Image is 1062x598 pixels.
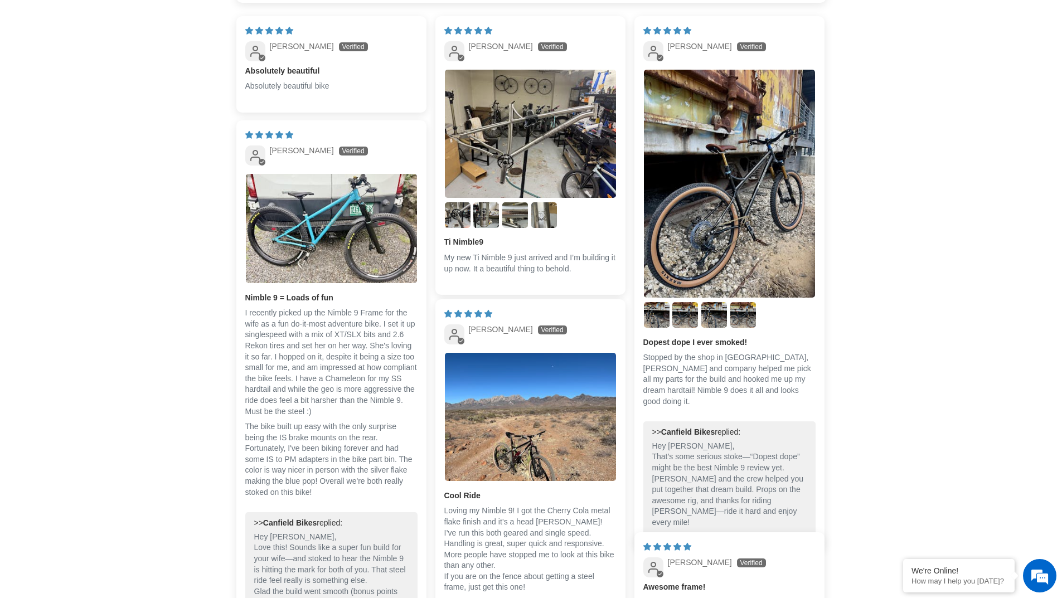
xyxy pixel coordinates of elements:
p: The bike built up easy with the only surprise being the IS brake mounts on the rear. Fortunately,... [245,421,418,498]
span: 5 star review [245,26,293,35]
img: User picture [445,353,616,481]
a: Link to user picture 2 [643,302,670,328]
p: I recently picked up the Nimble 9 Frame for the wife as a fun do-it-most adventure bike. I set it... [245,308,418,417]
span: 5 star review [444,26,492,35]
span: 5 star review [444,309,492,318]
a: Link to user picture 1 [643,69,816,299]
p: Loving my Nimble 9! I got the Cherry Cola metal flake finish and it’s a head [PERSON_NAME]! I’ve ... [444,505,617,593]
img: User picture [730,302,756,328]
a: Link to user picture 1 [245,173,418,284]
b: Nimble 9 = Loads of fun [245,293,418,304]
span: [PERSON_NAME] [469,325,533,334]
span: [PERSON_NAME] [668,558,732,567]
img: User picture [473,202,499,228]
a: Link to user picture 5 [531,202,557,228]
img: User picture [445,70,616,198]
b: Awesome frame! [643,582,816,593]
span: 5 star review [245,130,293,139]
b: Cool Ride [444,490,617,502]
p: Absolutely beautiful bike [245,81,418,92]
span: [PERSON_NAME] [270,146,334,155]
img: User picture [246,174,417,283]
img: User picture [531,202,557,228]
p: Hey [PERSON_NAME], That’s some serious stoke—“Dopest dope” might be the best Nimble 9 review yet.... [652,441,807,528]
p: My new Ti Nimble 9 just arrived and I’m building it up now. It a beautiful thing to behold. [444,252,617,274]
div: Chat with us now [75,62,204,77]
a: Link to user picture 4 [701,302,728,328]
span: [PERSON_NAME] [668,42,732,51]
span: 5 star review [643,542,691,551]
span: [PERSON_NAME] [469,42,533,51]
img: User picture [644,70,815,298]
a: Link to user picture 3 [672,302,699,328]
b: Canfield Bikes [263,518,317,527]
b: Ti Nimble9 [444,237,617,248]
div: We're Online! [911,566,1006,575]
b: Canfield Bikes [661,427,715,436]
a: Link to user picture 1 [444,69,617,198]
span: 5 star review [643,26,691,35]
b: Absolutely beautiful [245,66,418,77]
div: >> replied: [652,427,807,438]
p: Stopped by the shop in [GEOGRAPHIC_DATA], [PERSON_NAME] and company helped me pick all my parts f... [643,352,816,407]
b: Dopest dope I ever smoked! [643,337,816,348]
img: User picture [672,302,698,328]
div: >> replied: [254,518,409,529]
img: d_696896380_company_1647369064580_696896380 [36,56,64,84]
a: Link to user picture 4 [502,202,528,228]
p: How may I help you today? [911,577,1006,585]
div: Minimize live chat window [183,6,210,32]
img: User picture [644,302,670,328]
a: Link to user picture 5 [730,302,757,328]
a: Link to user picture 3 [473,202,500,228]
a: Link to user picture 2 [444,202,471,228]
span: We're online! [65,140,154,253]
img: User picture [502,202,528,228]
img: User picture [701,302,727,328]
textarea: Type your message and hit 'Enter' [6,304,212,343]
a: Link to user picture 1 [444,352,617,482]
img: User picture [445,202,471,228]
div: Navigation go back [12,61,29,78]
span: [PERSON_NAME] [270,42,334,51]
